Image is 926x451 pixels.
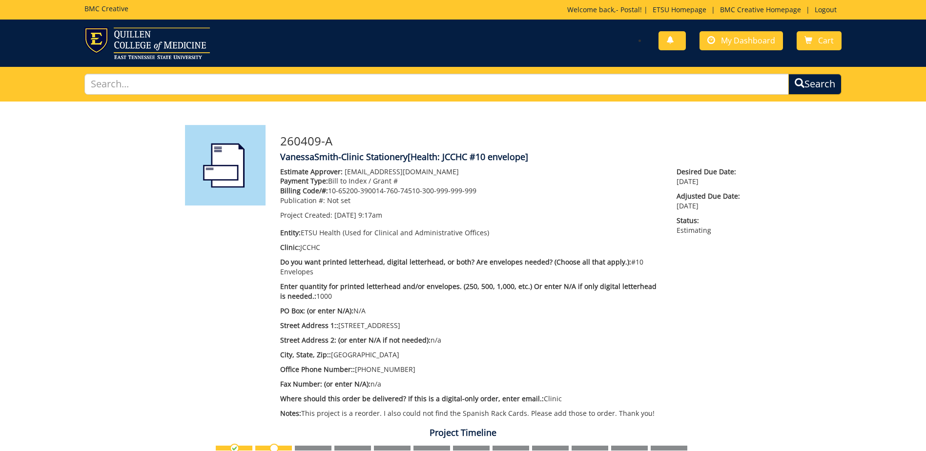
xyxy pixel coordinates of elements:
a: - Postal [616,5,640,14]
img: Product featured image [185,125,266,205]
span: Status: [677,216,741,225]
span: Entity: [280,228,301,237]
p: [GEOGRAPHIC_DATA] [280,350,662,360]
span: Office Phone Number:: [280,365,355,374]
span: PO Box: (or enter N/A): [280,306,353,315]
span: Notes: [280,409,301,418]
span: [DATE] 9:17am [334,210,382,220]
p: 1000 [280,282,662,301]
p: [DATE] [677,167,741,186]
h4: VanessaSmith-Clinic Stationery [280,152,741,162]
p: [PHONE_NUMBER] [280,365,662,374]
p: Clinic [280,394,662,404]
p: n/a [280,379,662,389]
p: #10 Envelopes [280,257,662,277]
p: 10-65200-390014-760-74510-300-999-999-999 [280,186,662,196]
p: Estimating [677,216,741,235]
p: n/a [280,335,662,345]
input: Search... [84,74,789,95]
span: My Dashboard [721,35,775,46]
p: Welcome back, ! | | | [567,5,842,15]
a: Logout [810,5,842,14]
span: Street Address 2: (or enter N/A if not needed): [280,335,431,345]
p: [STREET_ADDRESS] [280,321,662,330]
a: ETSU Homepage [648,5,711,14]
span: Street Address 1:: [280,321,338,330]
a: My Dashboard [700,31,783,50]
span: [Health: JCCHC #10 envelope] [408,151,528,163]
a: Cart [797,31,842,50]
p: Bill to Index / Grant # [280,176,662,186]
p: JCCHC [280,243,662,252]
span: Estimate Approver: [280,167,343,176]
p: This project is a reorder. I also could not find the Spanish Rack Cards. Please add those to orde... [280,409,662,418]
button: Search [788,74,842,95]
span: Clinic: [280,243,300,252]
span: Payment Type: [280,176,328,185]
span: Cart [818,35,834,46]
span: City, State, Zip:: [280,350,331,359]
p: N/A [280,306,662,316]
img: ETSU logo [84,27,210,59]
span: Adjusted Due Date: [677,191,741,201]
h4: Project Timeline [178,428,749,438]
span: Desired Due Date: [677,167,741,177]
span: Publication #: [280,196,325,205]
p: [EMAIL_ADDRESS][DOMAIN_NAME] [280,167,662,177]
p: ETSU Health (Used for Clinical and Administrative Offices) [280,228,662,238]
a: BMC Creative Homepage [715,5,806,14]
h5: BMC Creative [84,5,128,12]
p: [DATE] [677,191,741,211]
span: Fax Number: (or enter N/A): [280,379,370,389]
span: Project Created: [280,210,332,220]
h3: 260409-A [280,135,741,147]
span: Billing Code/#: [280,186,328,195]
span: Enter quantity for printed letterhead and/or envelopes. (250, 500, 1,000, etc.) Or enter N/A if o... [280,282,657,301]
span: Do you want printed letterhead, digital letterhead, or both? Are envelopes needed? (Choose all th... [280,257,631,266]
span: Not set [327,196,350,205]
span: Where should this order be delivered? If this is a digital-only order, enter email.: [280,394,544,403]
